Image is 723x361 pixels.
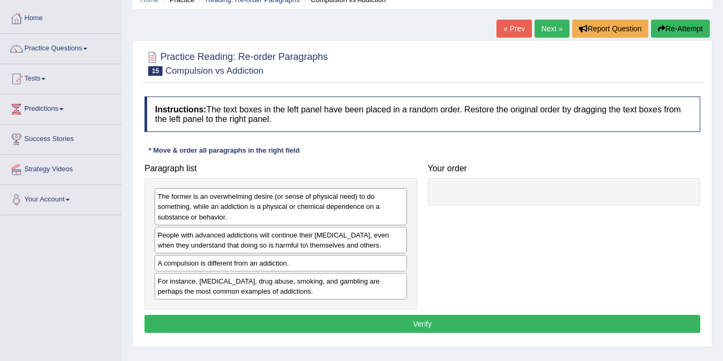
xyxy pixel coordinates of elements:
div: A compulsion is different from an addiction. [155,255,407,271]
a: Strategy Videos [1,155,121,181]
div: The former is an overwhelming desire (or sense of physical need) to do something, while an addict... [155,188,407,225]
h4: Your order [428,164,700,173]
h2: Practice Reading: Re-order Paragraphs [144,49,328,76]
h4: Paragraph list [144,164,417,173]
a: Home [1,4,121,30]
a: « Prev [496,20,531,38]
button: Report Question [572,20,648,38]
div: For instance, [MEDICAL_DATA], drug abuse, smoking, and gambling are perhaps the most common examp... [155,273,407,300]
a: Next » [535,20,570,38]
a: Tests [1,64,121,91]
button: Verify [144,315,700,333]
a: Predictions [1,94,121,121]
div: * Move & order all paragraphs in the right field [144,145,304,155]
span: 15 [148,66,162,76]
div: People with advanced addictions will continue their [MEDICAL_DATA], even when they understand tha... [155,227,407,253]
a: Practice Questions [1,34,121,60]
button: Re-Attempt [651,20,710,38]
a: Your Account [1,185,121,212]
a: Success Stories [1,125,121,151]
small: Compulsion vs Addiction [165,66,263,76]
h4: The text boxes in the left panel have been placed in a random order. Restore the original order b... [144,96,700,132]
b: Instructions: [155,105,206,114]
